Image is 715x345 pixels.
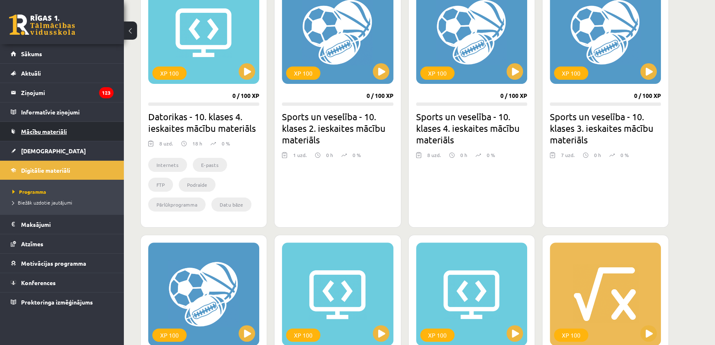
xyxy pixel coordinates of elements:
[554,67,588,80] div: XP 100
[11,293,114,312] a: Proktoringa izmēģinājums
[193,158,227,172] li: E-pasts
[192,140,202,147] p: 18 h
[9,14,75,35] a: Rīgas 1. Tālmācības vidusskola
[353,151,361,159] p: 0 %
[561,151,575,164] div: 7 uzd.
[11,122,114,141] a: Mācību materiāli
[11,215,114,234] a: Maksājumi
[21,128,67,135] span: Mācību materiāli
[21,83,114,102] legend: Ziņojumi
[179,178,215,192] li: Podraide
[11,234,114,253] a: Atzīmes
[416,111,527,145] h2: Sports un veselība - 10. klases 4. ieskaites mācību materiāls
[620,151,629,159] p: 0 %
[594,151,601,159] p: 0 h
[21,279,56,286] span: Konferences
[427,151,441,164] div: 8 uzd.
[21,69,41,77] span: Aktuāli
[21,167,70,174] span: Digitālie materiāli
[148,178,173,192] li: FTP
[21,147,86,155] span: [DEMOGRAPHIC_DATA]
[11,44,114,63] a: Sākums
[21,240,43,247] span: Atzīmes
[211,197,251,212] li: Datu bāze
[550,111,661,145] h2: Sports un veselība - 10. klases 3. ieskaites mācību materiāls
[487,151,495,159] p: 0 %
[282,111,393,145] h2: Sports un veselība - 10. klases 2. ieskaites mācību materiāls
[152,328,187,342] div: XP 100
[159,140,173,152] div: 8 uzd.
[152,67,187,80] div: XP 100
[21,102,114,121] legend: Informatīvie ziņojumi
[222,140,230,147] p: 0 %
[12,188,116,195] a: Programma
[11,141,114,160] a: [DEMOGRAPHIC_DATA]
[12,188,46,195] span: Programma
[21,298,93,306] span: Proktoringa izmēģinājums
[21,215,114,234] legend: Maksājumi
[554,328,588,342] div: XP 100
[11,254,114,273] a: Motivācijas programma
[12,199,72,206] span: Biežāk uzdotie jautājumi
[148,158,187,172] li: Internets
[11,64,114,83] a: Aktuāli
[148,197,206,212] li: Pārlūkprogramma
[11,83,114,102] a: Ziņojumi123
[21,50,42,57] span: Sākums
[326,151,333,159] p: 0 h
[286,328,320,342] div: XP 100
[420,328,455,342] div: XP 100
[11,161,114,180] a: Digitālie materiāli
[99,87,114,98] i: 123
[148,111,259,134] h2: Datorikas - 10. klases 4. ieskaites mācību materiāls
[11,102,114,121] a: Informatīvie ziņojumi
[420,67,455,80] div: XP 100
[12,199,116,206] a: Biežāk uzdotie jautājumi
[11,273,114,292] a: Konferences
[286,67,320,80] div: XP 100
[460,151,467,159] p: 0 h
[293,151,307,164] div: 1 uzd.
[21,259,86,267] span: Motivācijas programma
